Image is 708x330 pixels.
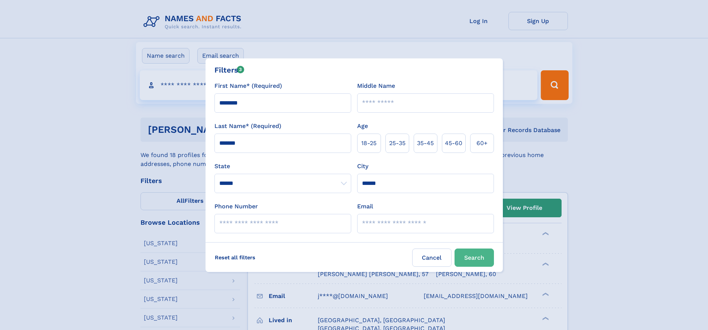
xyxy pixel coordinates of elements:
span: 25‑35 [389,139,405,148]
span: 45‑60 [445,139,462,148]
button: Search [455,249,494,267]
label: Email [357,202,373,211]
label: Phone Number [214,202,258,211]
label: State [214,162,351,171]
span: 18‑25 [361,139,376,148]
label: City [357,162,368,171]
div: Filters [214,64,245,76]
label: Reset all filters [210,249,260,266]
label: Age [357,122,368,131]
span: 35‑45 [417,139,434,148]
label: Last Name* (Required) [214,122,281,131]
label: First Name* (Required) [214,81,282,90]
span: 60+ [476,139,488,148]
label: Cancel [412,249,452,267]
label: Middle Name [357,81,395,90]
